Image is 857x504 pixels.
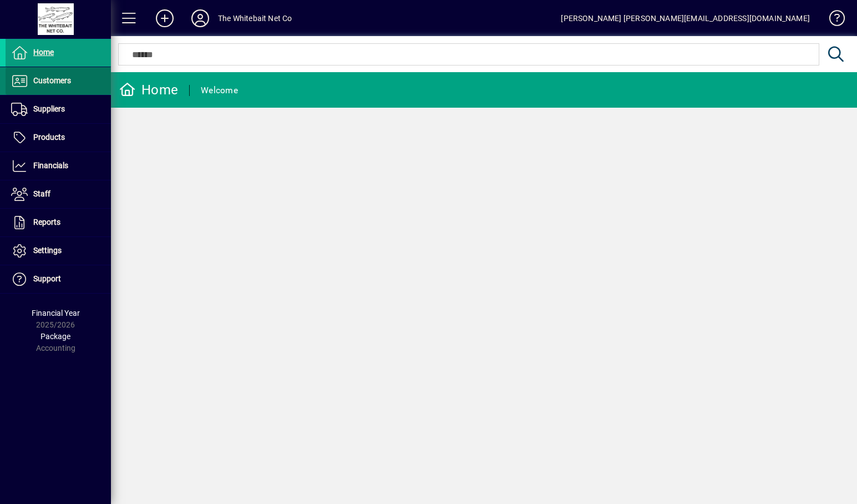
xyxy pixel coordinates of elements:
span: Suppliers [33,104,65,113]
span: Products [33,133,65,142]
span: Financials [33,161,68,170]
span: Customers [33,76,71,85]
button: Profile [182,8,218,28]
span: Reports [33,218,60,226]
a: Settings [6,237,111,265]
div: Welcome [201,82,238,99]
a: Knowledge Base [821,2,843,38]
a: Customers [6,67,111,95]
span: Settings [33,246,62,255]
span: Support [33,274,61,283]
a: Financials [6,152,111,180]
a: Reports [6,209,111,236]
span: Package [40,332,70,341]
a: Suppliers [6,95,111,123]
a: Support [6,265,111,293]
a: Staff [6,180,111,208]
div: [PERSON_NAME] [PERSON_NAME][EMAIL_ADDRESS][DOMAIN_NAME] [561,9,810,27]
a: Products [6,124,111,152]
span: Staff [33,189,50,198]
button: Add [147,8,182,28]
div: The Whitebait Net Co [218,9,292,27]
div: Home [119,81,178,99]
span: Financial Year [32,309,80,317]
span: Home [33,48,54,57]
